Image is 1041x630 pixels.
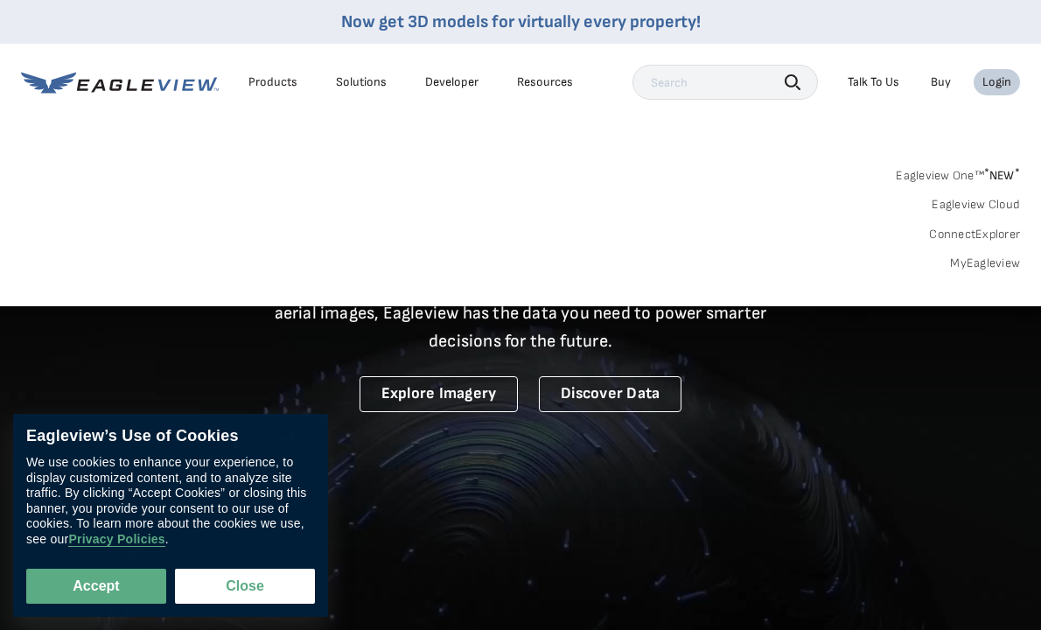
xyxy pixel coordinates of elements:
div: Eagleview’s Use of Cookies [26,427,315,446]
div: Solutions [336,74,387,90]
div: Talk To Us [848,74,899,90]
a: Buy [931,74,951,90]
a: Privacy Policies [68,532,164,547]
a: Explore Imagery [360,376,519,412]
a: Now get 3D models for virtually every property! [341,11,701,32]
button: Accept [26,569,166,604]
a: Developer [425,74,479,90]
button: Close [175,569,315,604]
input: Search [632,65,818,100]
div: Resources [517,74,573,90]
span: NEW [984,168,1020,183]
p: A new era starts here. Built on more than 3.5 billion high-resolution aerial images, Eagleview ha... [253,271,788,355]
a: ConnectExplorer [929,227,1020,242]
a: Eagleview One™*NEW* [896,163,1020,183]
div: We use cookies to enhance your experience, to display customized content, and to analyze site tra... [26,455,315,547]
a: MyEagleview [950,255,1020,271]
div: Products [248,74,297,90]
a: Discover Data [539,376,681,412]
a: Eagleview Cloud [932,197,1020,213]
div: Login [982,74,1011,90]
